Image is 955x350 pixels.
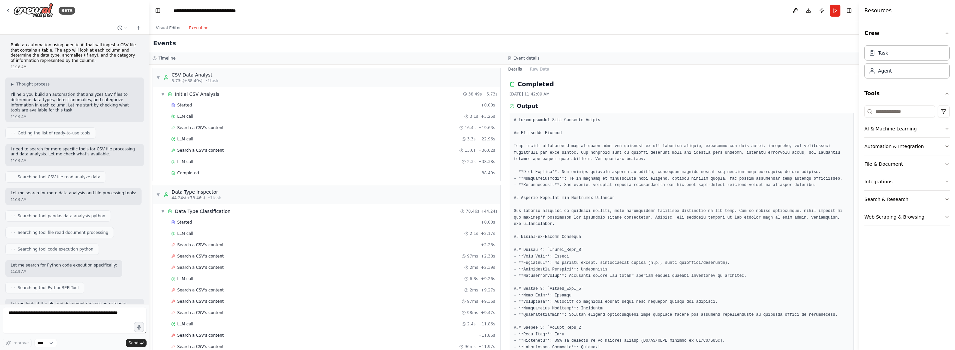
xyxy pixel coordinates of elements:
span: LLM call [177,231,193,236]
span: Search a CSV's content [177,299,224,304]
span: + 0.00s [481,220,495,225]
span: + 5.73s [483,91,497,97]
span: + 44.24s [481,209,498,214]
span: Searching tool pandas data analysis python [18,213,105,219]
span: Searching tool PythonREPLTool [18,285,79,290]
span: LLM call [177,321,193,327]
button: Crew [864,24,950,43]
p: Let me search for more data analysis and file processing tools: [11,191,136,196]
span: + 2.28s [481,242,495,248]
button: Automation & Integration [864,138,950,155]
span: 97ms [467,299,478,304]
span: 2.3s [467,159,475,164]
span: Searching tool CSV file read analyze data [18,174,100,180]
button: Integrations [864,173,950,190]
span: LLM call [177,276,193,281]
div: BETA [59,7,75,15]
button: Hide left sidebar [153,6,163,15]
span: ▶ [11,82,14,87]
span: 38.49s [468,91,482,97]
span: + 9.36s [481,299,495,304]
span: Search a CSV's content [177,310,224,315]
span: • 1 task [208,195,221,201]
span: 2.1s [470,231,478,236]
span: Improve [12,340,29,346]
h3: Event details [514,56,540,61]
span: + 9.26s [481,276,495,281]
span: + 2.38s [481,254,495,259]
button: File & Document [864,155,950,173]
span: 44.24s (+78.46s) [172,195,205,201]
span: 97ms [467,254,478,259]
span: Search a CSV's content [177,344,224,349]
span: Started [177,220,192,225]
span: + 11.86s [478,321,495,327]
div: 11:19 AM [11,197,136,202]
span: 16.4s [465,125,476,130]
span: + 11.86s [478,333,495,338]
span: Send [129,340,139,346]
span: Search a CSV's content [177,287,224,293]
span: ▼ [161,209,165,214]
span: + 2.39s [481,265,495,270]
h2: Completed [518,80,554,89]
p: Let me search for Python code execution specifically: [11,263,117,268]
button: Search & Research [864,191,950,208]
div: CSV Data Analyst [172,72,219,78]
div: [DATE] 11:42:09 AM [510,91,854,97]
button: Details [504,65,526,74]
span: 98ms [467,310,478,315]
span: LLM call [177,159,193,164]
span: + 19.63s [478,125,495,130]
span: LLM call [177,136,193,142]
span: ▼ [161,91,165,97]
span: 96ms [465,344,476,349]
span: 6.8s [470,276,478,281]
span: 13.0s [465,148,476,153]
span: + 9.27s [481,287,495,293]
p: I need to search for more specific tools for CSV file processing and data analysis. Let me check ... [11,147,139,157]
span: Search a CSV's content [177,148,224,153]
p: Build an automation using agentic AI that will ingest a CSV file that contains a table. The app w... [11,43,139,63]
span: + 9.47s [481,310,495,315]
span: 3.3s [467,136,475,142]
span: + 36.02s [478,148,495,153]
span: Started [177,102,192,108]
nav: breadcrumb [174,7,236,14]
span: ▼ [156,192,160,197]
span: Search a CSV's content [177,333,224,338]
span: + 2.17s [481,231,495,236]
h4: Resources [864,7,892,15]
span: + 38.49s [478,170,495,176]
span: Search a CSV's content [177,125,224,130]
span: 3.1s [470,114,478,119]
span: + 11.97s [478,344,495,349]
span: ▼ [156,75,160,80]
button: Visual Editor [152,24,185,32]
span: + 22.96s [478,136,495,142]
div: Crew [864,43,950,84]
button: Hide right sidebar [844,6,854,15]
div: Data Type Classification [175,208,231,215]
div: 11:19 AM [11,114,139,119]
h2: Events [153,39,176,48]
div: Task [878,50,888,56]
span: 78.46s [466,209,479,214]
h3: Timeline [159,56,176,61]
span: + 0.00s [481,102,495,108]
span: + 3.25s [481,114,495,119]
span: Search a CSV's content [177,242,224,248]
span: Getting the list of ready-to-use tools [18,130,90,136]
span: 2.4s [467,321,475,327]
span: Thought process [16,82,50,87]
div: Initial CSV Analysis [175,91,220,97]
div: Agent [878,68,892,74]
button: Web Scraping & Browsing [864,208,950,226]
span: Search a CSV's content [177,254,224,259]
span: LLM call [177,114,193,119]
span: 2ms [470,287,478,293]
span: Search a CSV's content [177,265,224,270]
div: 11:19 AM [11,158,139,163]
span: 5.73s (+38.49s) [172,78,203,84]
button: Improve [3,339,32,347]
